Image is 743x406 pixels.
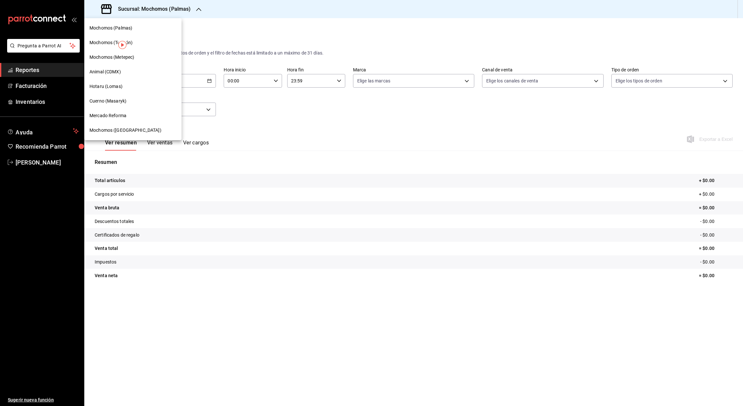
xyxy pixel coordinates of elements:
span: Cuerno (Masaryk) [89,98,126,105]
div: Mochomos (Palmas) [84,21,182,35]
img: Marcador de información sobre herramientas [118,41,126,49]
div: Mercado Reforma [84,108,182,123]
span: Mochomos ([GEOGRAPHIC_DATA]) [89,127,161,134]
span: Mochomos (Palmas) [89,25,132,31]
span: Animal (CDMX) [89,68,121,75]
span: Hotaru (Lomas) [89,83,123,90]
div: Animal (CDMX) [84,65,182,79]
span: Mochomos (Metepec) [89,54,134,61]
div: Mochomos (Metepec) [84,50,182,65]
div: Mochomos ([GEOGRAPHIC_DATA]) [84,123,182,138]
div: Mochomos (Torreón) [84,35,182,50]
span: Mercado Reforma [89,112,126,119]
div: Cuerno (Masaryk) [84,94,182,108]
span: Mochomos (Torreón) [89,39,133,46]
div: Hotaru (Lomas) [84,79,182,94]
